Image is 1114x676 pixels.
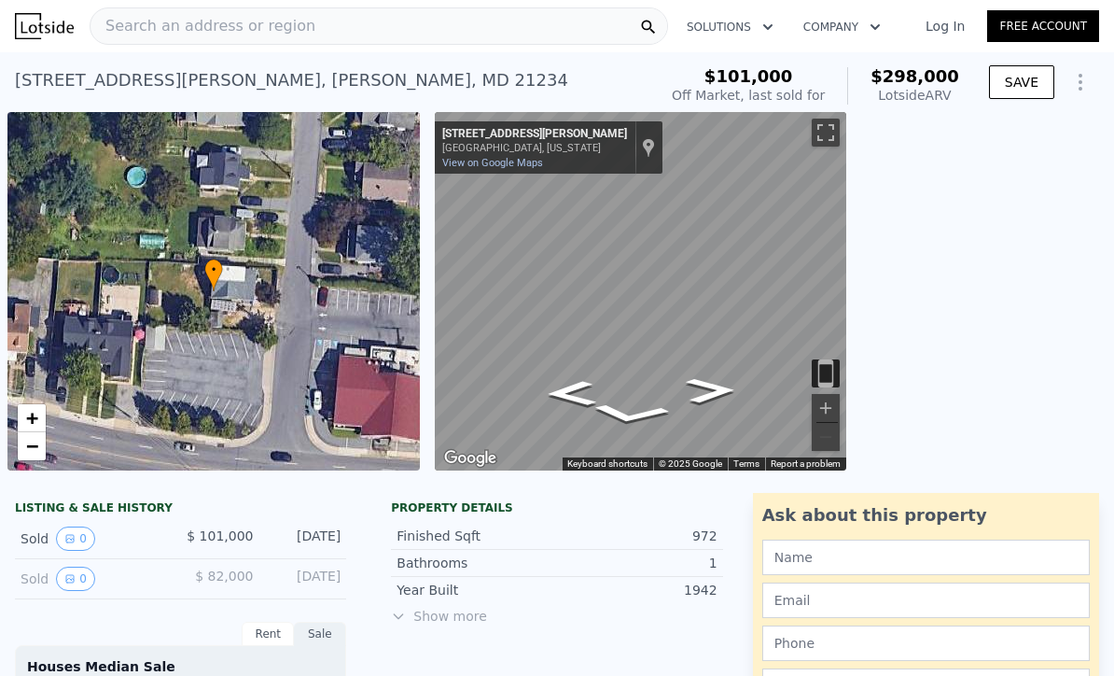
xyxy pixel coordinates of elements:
span: $298,000 [870,66,959,86]
span: $ 101,000 [187,528,253,543]
a: Open this area in Google Maps (opens a new window) [439,446,501,471]
path: Go East [567,398,691,430]
a: Terms [733,458,759,469]
button: Keyboard shortcuts [567,458,648,471]
span: Show more [391,607,722,626]
span: − [26,434,38,458]
div: Lotside ARV [870,86,959,105]
input: Name [762,540,1090,575]
a: Zoom in [18,404,46,432]
a: View on Google Maps [442,157,543,169]
span: • [204,261,223,278]
button: View historical data [56,567,95,591]
button: SAVE [989,65,1054,99]
div: Sale [294,622,346,646]
a: Log In [903,17,987,35]
button: Company [788,10,896,44]
div: [STREET_ADDRESS][PERSON_NAME] [442,127,627,142]
div: • [204,259,223,291]
div: Finished Sqft [397,527,557,545]
button: Toggle motion tracking [812,359,840,387]
input: Phone [762,626,1090,661]
div: Ask about this property [762,502,1090,528]
div: [DATE] [268,527,341,551]
div: Bathrooms [397,554,557,572]
div: Map [435,112,847,471]
div: Sold [21,527,166,551]
div: LISTING & SALE HISTORY [15,500,346,519]
span: $101,000 [704,66,793,86]
path: Go South, Dixon Ave [525,375,617,413]
a: Report a problem [771,458,841,469]
path: Go North, Dixon Ave [664,372,756,409]
div: Year Built [397,581,557,599]
input: Email [762,583,1090,618]
div: [STREET_ADDRESS][PERSON_NAME] , [PERSON_NAME] , MD 21234 [15,67,568,93]
button: Show Options [1062,63,1099,101]
span: © 2025 Google [659,458,722,469]
a: Zoom out [18,432,46,460]
div: 972 [557,527,717,545]
button: Zoom out [812,423,840,451]
a: Free Account [987,10,1099,42]
div: Sold [21,567,166,591]
div: Property details [391,500,722,515]
div: Rent [242,622,294,646]
div: [DATE] [268,567,341,591]
div: Street View [435,112,847,471]
button: Solutions [672,10,788,44]
img: Lotside [15,13,74,39]
button: Zoom in [812,394,840,422]
div: 1 [557,554,717,572]
button: Toggle fullscreen view [812,119,840,147]
span: + [26,406,38,430]
span: Search an address or region [91,15,315,37]
div: Houses Median Sale [27,657,334,676]
img: Google [439,446,501,471]
div: [GEOGRAPHIC_DATA], [US_STATE] [442,142,627,154]
button: View historical data [56,527,95,551]
div: 1942 [557,581,717,599]
a: Show location on map [642,137,655,158]
span: $ 82,000 [195,569,253,584]
div: Off Market, last sold for [672,86,825,105]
